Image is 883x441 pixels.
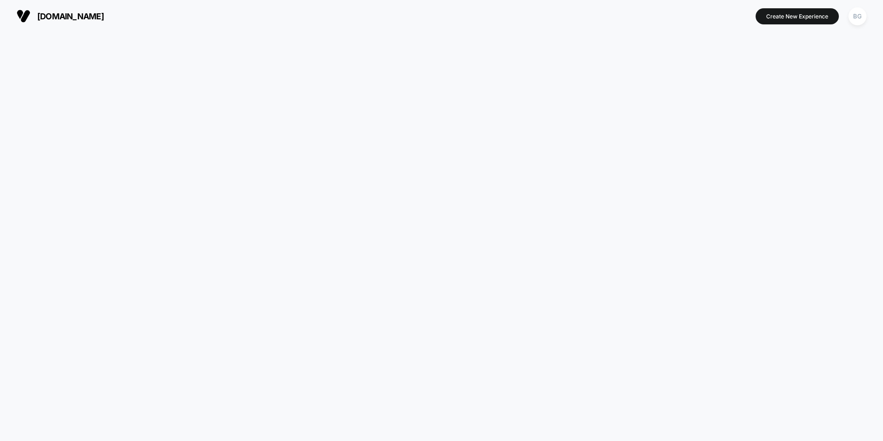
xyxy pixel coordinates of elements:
div: BG [849,7,866,25]
button: Create New Experience [756,8,839,24]
button: [DOMAIN_NAME] [14,9,107,23]
button: BG [846,7,869,26]
span: [DOMAIN_NAME] [37,12,104,21]
img: Visually logo [17,9,30,23]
